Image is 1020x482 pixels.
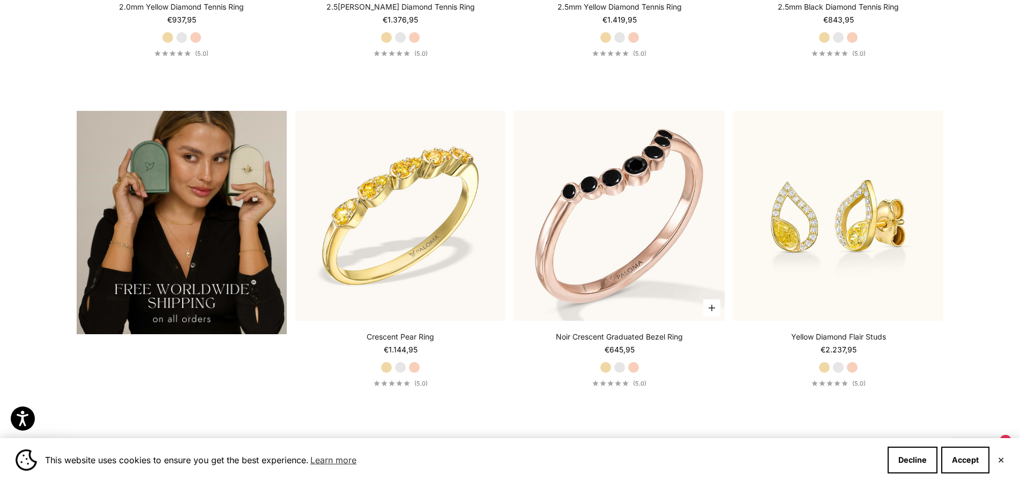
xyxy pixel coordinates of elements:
[592,380,629,386] div: 5.0 out of 5.0 stars
[414,50,428,57] span: (5.0)
[633,380,646,387] span: (5.0)
[602,14,637,25] sale-price: €1.419,95
[295,111,505,321] img: #YellowGold
[154,50,209,57] a: 5.0 out of 5.0 stars(5.0)
[823,14,854,25] sale-price: €843,95
[374,380,428,387] a: 5.0 out of 5.0 stars(5.0)
[852,380,866,387] span: (5.0)
[733,111,943,321] a: #YellowGold #WhiteGold #RoseGold
[195,50,209,57] span: (5.0)
[821,344,857,355] sale-price: €2.237,95
[514,111,724,321] img: #RoseGold
[605,344,635,355] sale-price: €645,95
[374,380,410,386] div: 5.0 out of 5.0 stars
[811,50,866,57] a: 5.0 out of 5.0 stars(5.0)
[119,2,244,12] a: 2.0mm Yellow Diamond Tennis Ring
[16,449,37,471] img: Cookie banner
[556,332,683,342] a: Noir Crescent Graduated Bezel Ring
[374,50,428,57] a: 5.0 out of 5.0 stars(5.0)
[154,50,191,56] div: 5.0 out of 5.0 stars
[811,380,866,387] a: 5.0 out of 5.0 stars(5.0)
[778,2,899,12] a: 2.5mm Black Diamond Tennis Ring
[888,447,937,473] button: Decline
[167,14,196,25] sale-price: €937,95
[852,50,866,57] span: (5.0)
[384,344,418,355] sale-price: €1.144,95
[374,50,410,56] div: 5.0 out of 5.0 stars
[45,452,879,468] span: This website uses cookies to ensure you get the best experience.
[791,332,886,342] a: Yellow Diamond Flair Studs
[383,14,418,25] sale-price: €1.376,95
[997,457,1004,463] button: Close
[633,50,646,57] span: (5.0)
[941,447,989,473] button: Accept
[592,50,646,57] a: 5.0 out of 5.0 stars(5.0)
[309,452,358,468] a: Learn more
[557,2,682,12] a: 2.5mm Yellow Diamond Tennis Ring
[592,380,646,387] a: 5.0 out of 5.0 stars(5.0)
[733,111,943,321] img: #YellowGold
[592,50,629,56] div: 5.0 out of 5.0 stars
[414,380,428,387] span: (5.0)
[811,50,848,56] div: 5.0 out of 5.0 stars
[367,332,434,342] a: Crescent Pear Ring
[326,2,475,12] a: 2.5[PERSON_NAME] Diamond Tennis Ring
[811,380,848,386] div: 5.0 out of 5.0 stars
